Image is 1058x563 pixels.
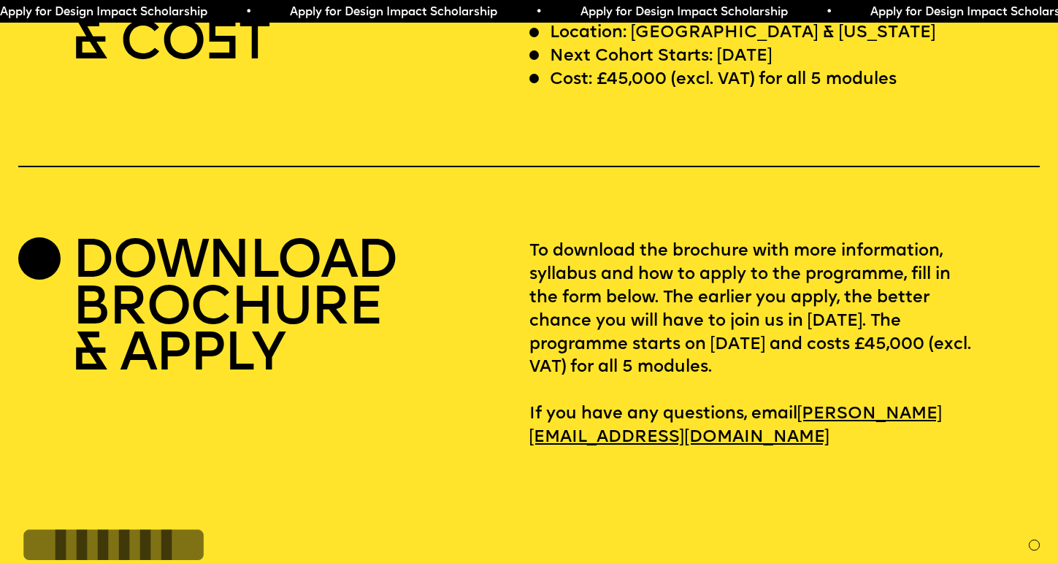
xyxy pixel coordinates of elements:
[529,240,1040,450] p: To download the brochure with more information, syllabus and how to apply to the programme, fill ...
[550,69,897,92] p: Cost: £45,000 (excl. VAT) for all 5 modules
[826,7,832,18] span: •
[535,7,542,18] span: •
[72,240,396,379] h2: DOWNLOAD BROCHURE & APPLY
[204,18,238,72] span: S
[529,399,943,453] a: [PERSON_NAME][EMAIL_ADDRESS][DOMAIN_NAME]
[550,22,936,45] p: Location: [GEOGRAPHIC_DATA] & [US_STATE]
[550,45,773,69] p: Next Cohort Starts: [DATE]
[245,7,252,18] span: •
